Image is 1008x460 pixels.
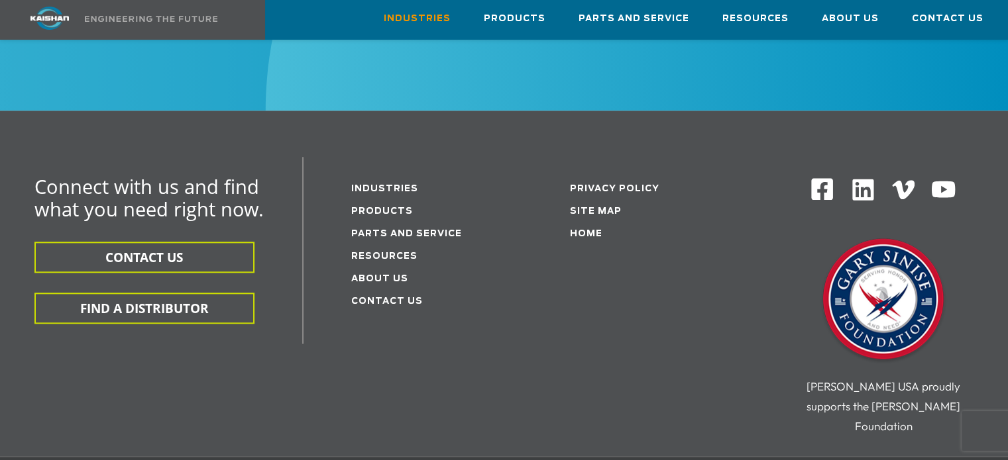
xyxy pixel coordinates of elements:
span: Resources [722,11,789,26]
a: Resources [351,252,418,261]
span: Contact Us [912,11,983,26]
a: Products [351,207,413,216]
a: Home [570,230,602,238]
span: Products [484,11,545,26]
span: Industries [384,11,451,26]
a: Parts and Service [579,1,689,36]
button: FIND A DISTRIBUTOR [34,293,254,324]
span: Parts and Service [579,11,689,26]
a: Products [484,1,545,36]
a: Parts and service [351,230,462,238]
span: About Us [822,11,879,26]
img: Vimeo [892,180,915,199]
button: CONTACT US [34,242,254,273]
img: Facebook [810,177,834,201]
a: About Us [351,275,408,283]
img: Engineering the future [85,16,217,22]
span: [PERSON_NAME] USA proudly supports the [PERSON_NAME] Foundation [807,379,960,433]
a: Site Map [570,207,622,216]
a: About Us [822,1,879,36]
a: Industries [351,185,418,193]
img: Linkedin [850,177,876,203]
a: Industries [384,1,451,36]
span: Connect with us and find what you need right now. [34,173,264,222]
a: Privacy Policy [570,185,659,193]
a: Contact Us [912,1,983,36]
a: Contact Us [351,297,423,306]
img: Gary Sinise Foundation [817,234,950,367]
a: Resources [722,1,789,36]
img: Youtube [930,177,956,203]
